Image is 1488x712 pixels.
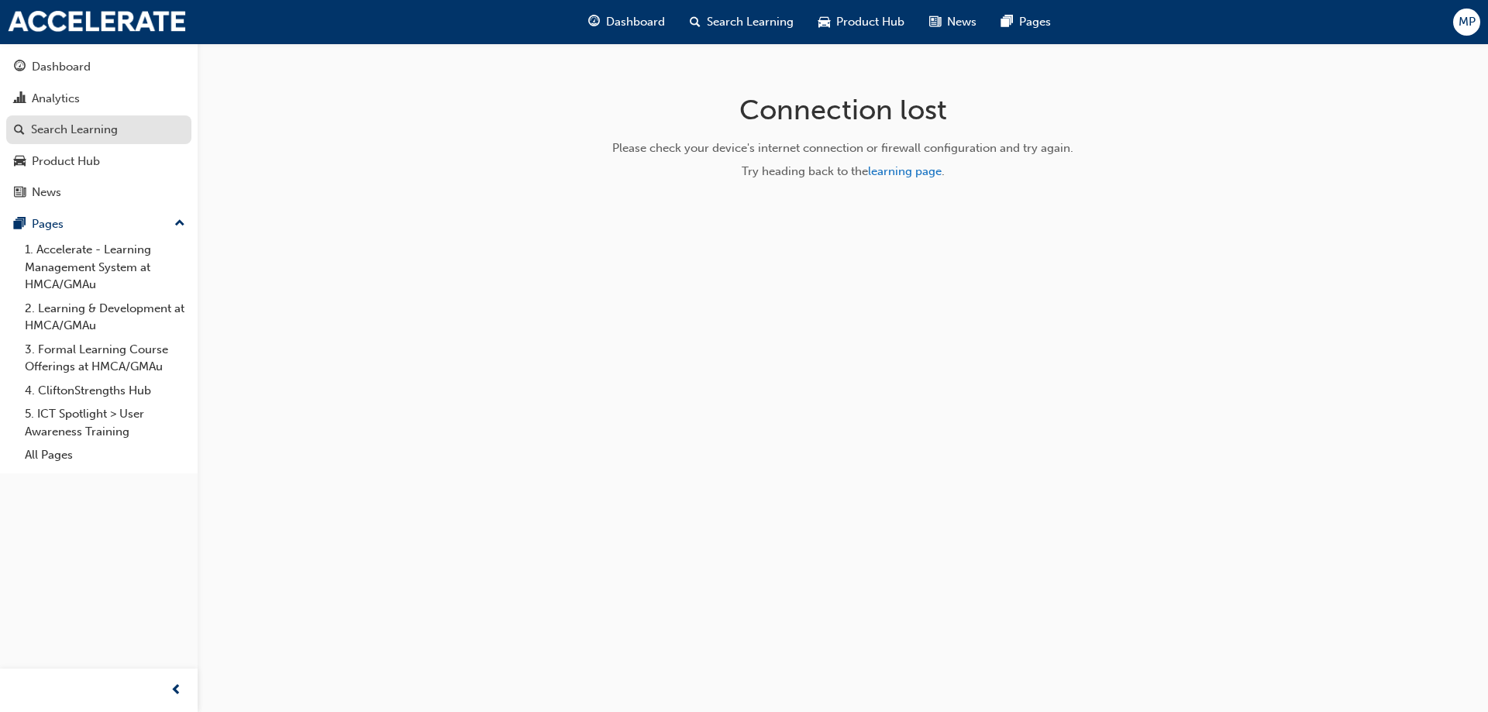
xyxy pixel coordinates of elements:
a: News [6,178,191,207]
span: pages-icon [14,218,26,232]
span: car-icon [14,155,26,169]
a: 4. CliftonStrengths Hub [19,379,191,403]
a: All Pages [19,443,191,467]
span: news-icon [929,12,941,32]
span: search-icon [690,12,701,32]
a: search-iconSearch Learning [677,6,806,38]
a: Dashboard [6,53,191,81]
a: Analytics [6,84,191,113]
a: 3. Formal Learning Course Offerings at HMCA/GMAu [19,338,191,379]
a: 5. ICT Spotlight > User Awareness Training [19,402,191,443]
button: Pages [6,210,191,239]
span: Search Learning [707,13,794,31]
span: Try heading back to the . [742,164,945,178]
span: Pages [1019,13,1051,31]
div: Search Learning [31,121,118,139]
div: Dashboard [32,58,91,76]
span: search-icon [14,123,25,137]
button: DashboardAnalyticsSearch LearningProduct HubNews [6,50,191,210]
span: prev-icon [170,681,182,700]
h1: Connection lost [598,93,1089,127]
button: MP [1453,9,1480,36]
span: News [947,13,976,31]
a: learning page [868,164,942,178]
span: news-icon [14,186,26,200]
span: up-icon [174,214,185,234]
img: accelerate-hmca [8,11,186,33]
span: MP [1459,13,1476,31]
span: Dashboard [606,13,665,31]
div: Analytics [32,90,80,108]
a: pages-iconPages [989,6,1063,38]
div: Pages [32,215,64,233]
a: news-iconNews [917,6,989,38]
div: News [32,184,61,201]
a: 1. Accelerate - Learning Management System at HMCA/GMAu [19,238,191,297]
span: car-icon [818,12,830,32]
span: Product Hub [836,13,904,31]
span: pages-icon [1001,12,1013,32]
a: guage-iconDashboard [576,6,677,38]
span: chart-icon [14,92,26,106]
a: 2. Learning & Development at HMCA/GMAu [19,297,191,338]
a: Search Learning [6,115,191,144]
a: Product Hub [6,147,191,176]
div: Please check your device's internet connection or firewall configuration and try again. [598,139,1089,157]
a: car-iconProduct Hub [806,6,917,38]
span: guage-icon [14,60,26,74]
span: guage-icon [588,12,600,32]
div: Product Hub [32,153,100,170]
